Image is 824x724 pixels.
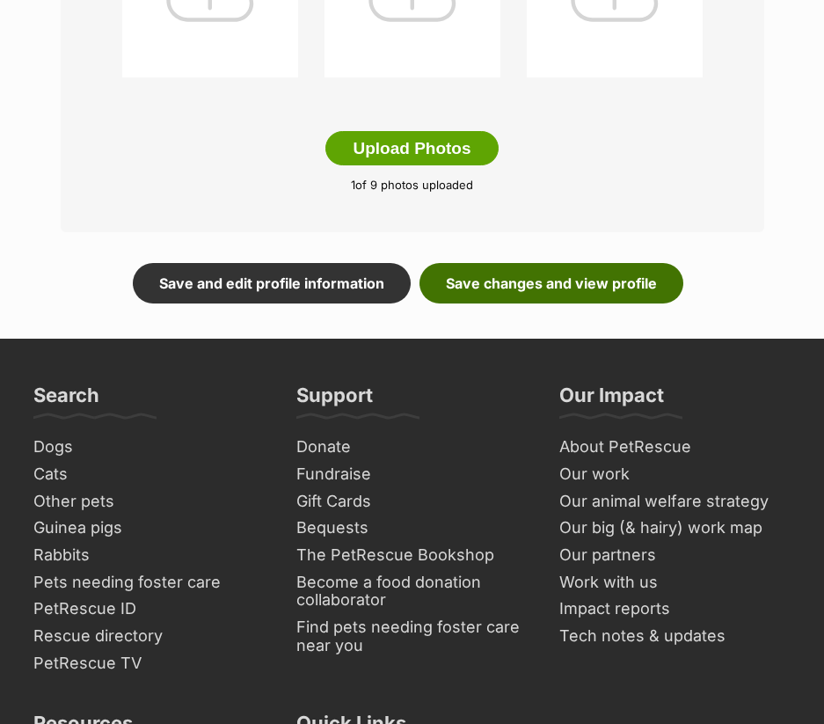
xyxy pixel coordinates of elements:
[133,263,411,303] a: Save and edit profile information
[289,515,535,542] a: Bequests
[552,569,798,596] a: Work with us
[26,596,272,623] a: PetRescue ID
[552,596,798,623] a: Impact reports
[552,542,798,569] a: Our partners
[552,461,798,488] a: Our work
[289,614,535,659] a: Find pets needing foster care near you
[419,263,683,303] a: Save changes and view profile
[289,434,535,461] a: Donate
[26,434,272,461] a: Dogs
[289,569,535,614] a: Become a food donation collaborator
[325,131,498,166] button: Upload Photos
[26,542,272,569] a: Rabbits
[552,623,798,650] a: Tech notes & updates
[552,488,798,516] a: Our animal welfare strategy
[26,623,272,650] a: Rescue directory
[289,461,535,488] a: Fundraise
[559,383,664,418] h3: Our Impact
[552,515,798,542] a: Our big (& hairy) work map
[289,488,535,516] a: Gift Cards
[33,383,99,418] h3: Search
[87,177,738,194] p: of 9 photos uploaded
[26,461,272,488] a: Cats
[296,383,373,418] h3: Support
[26,488,272,516] a: Other pets
[351,178,355,192] span: 1
[552,434,798,461] a: About PetRescue
[26,650,272,677] a: PetRescue TV
[26,569,272,596] a: Pets needing foster care
[289,542,535,569] a: The PetRescue Bookshop
[26,515,272,542] a: Guinea pigs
